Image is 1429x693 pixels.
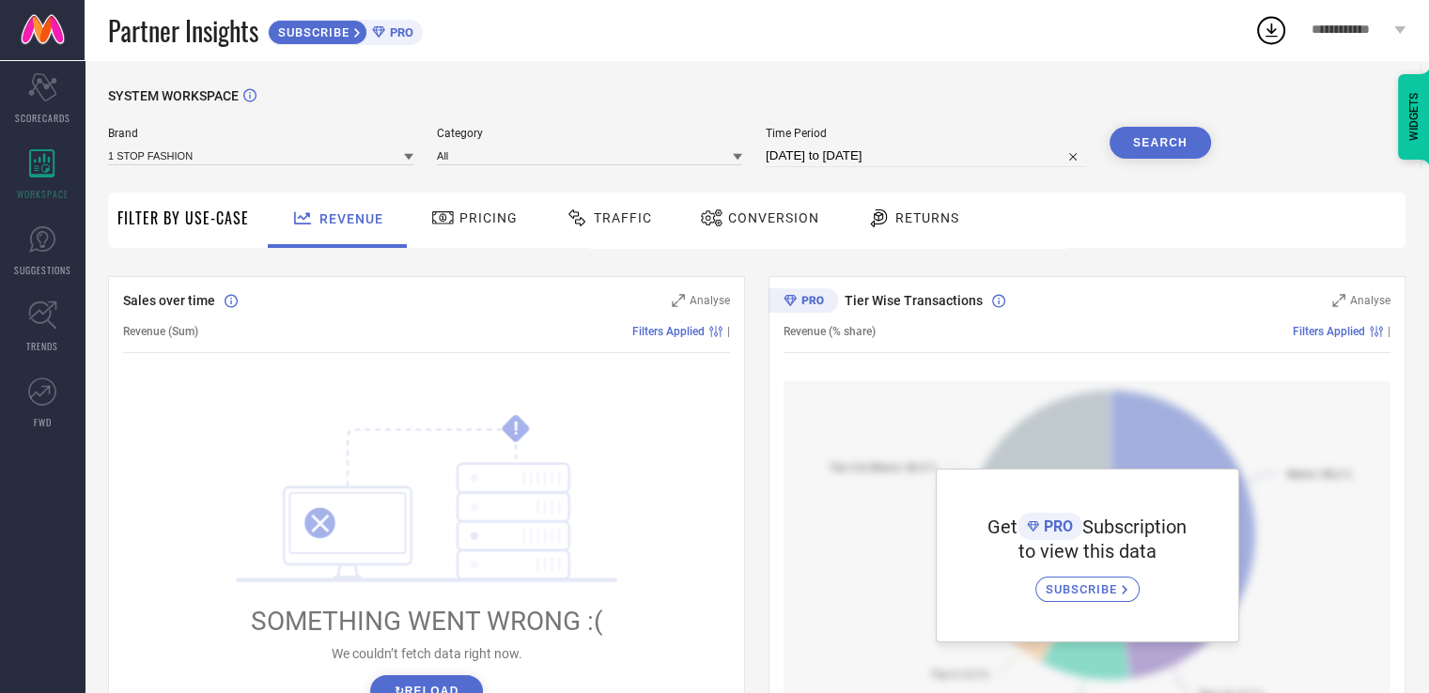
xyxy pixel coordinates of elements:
[1039,517,1073,535] span: PRO
[1018,540,1157,562] span: to view this data
[117,207,249,229] span: Filter By Use-Case
[1332,294,1345,307] svg: Zoom
[1293,325,1365,338] span: Filters Applied
[672,294,685,307] svg: Zoom
[123,325,198,338] span: Revenue (Sum)
[15,111,70,125] span: SCORECARDS
[1046,582,1122,596] span: SUBSCRIBE
[1350,294,1390,307] span: Analyse
[459,210,518,225] span: Pricing
[17,187,69,201] span: WORKSPACE
[1388,325,1390,338] span: |
[26,339,58,353] span: TRENDS
[845,293,983,308] span: Tier Wise Transactions
[690,294,730,307] span: Analyse
[766,145,1086,167] input: Select time period
[769,288,838,316] div: Premium
[319,211,383,226] span: Revenue
[784,325,876,338] span: Revenue (% share)
[1254,13,1288,47] div: Open download list
[332,646,522,661] span: We couldn’t fetch data right now.
[437,127,742,140] span: Category
[251,606,603,637] span: SOMETHING WENT WRONG :(
[1082,516,1187,538] span: Subscription
[632,325,705,338] span: Filters Applied
[34,415,52,429] span: FWD
[987,516,1017,538] span: Get
[14,263,71,277] span: SUGGESTIONS
[108,88,239,103] span: SYSTEM WORKSPACE
[594,210,652,225] span: Traffic
[728,210,819,225] span: Conversion
[1110,127,1211,159] button: Search
[108,127,413,140] span: Brand
[766,127,1086,140] span: Time Period
[1035,562,1140,602] a: SUBSCRIBE
[123,293,215,308] span: Sales over time
[268,15,423,45] a: SUBSCRIBEPRO
[895,210,959,225] span: Returns
[269,25,354,39] span: SUBSCRIBE
[727,325,730,338] span: |
[108,11,258,50] span: Partner Insights
[514,418,519,439] tspan: !
[385,25,413,39] span: PRO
